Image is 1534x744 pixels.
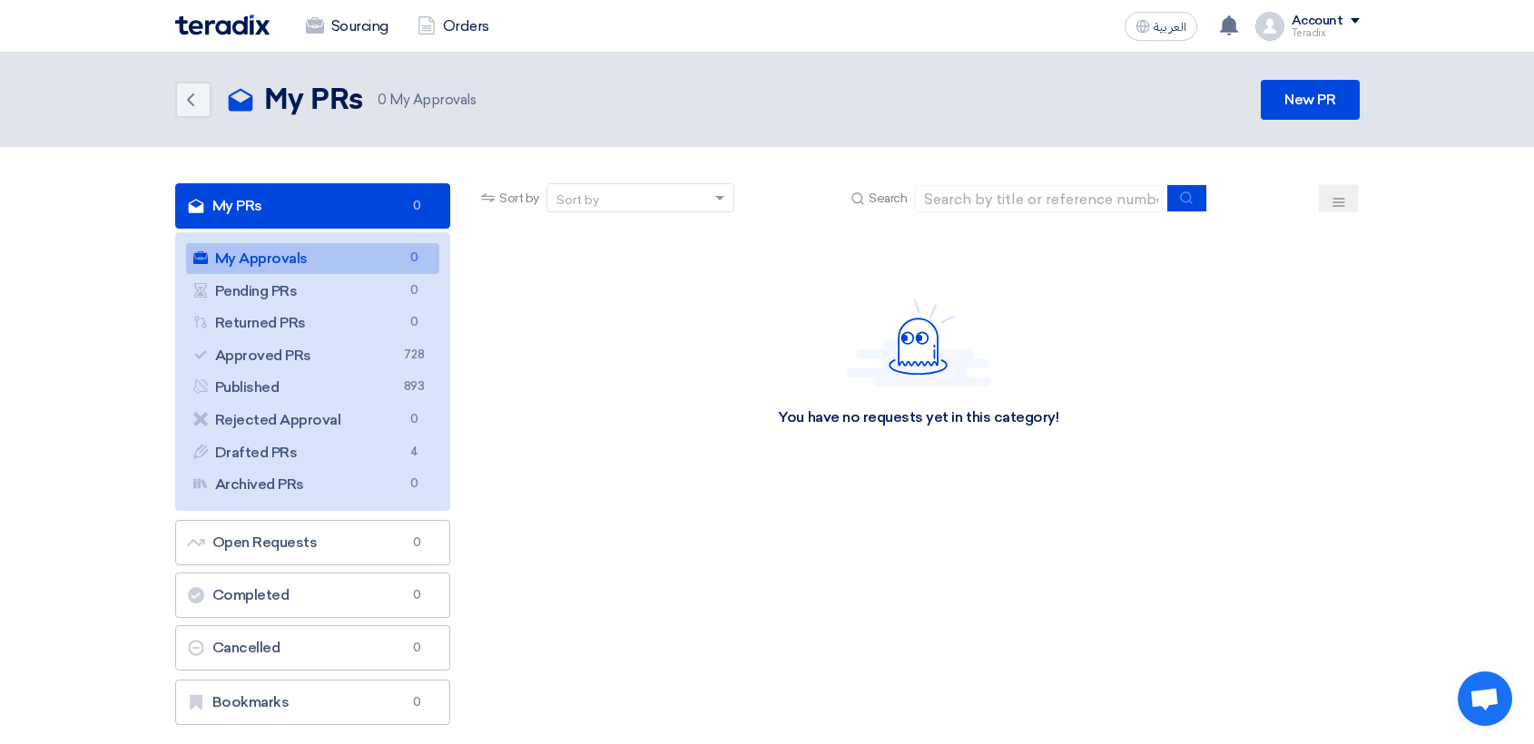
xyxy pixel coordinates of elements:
[175,573,451,618] a: Completed0
[403,346,425,365] span: 728
[406,639,428,657] span: 0
[403,281,425,300] span: 0
[291,6,403,46] a: Sourcing
[186,276,440,307] a: Pending PRs
[175,15,270,35] img: Teradix logo
[175,520,451,565] a: Open Requests0
[175,183,451,229] a: My PRs0
[186,437,440,468] a: Drafted PRs
[1261,80,1359,120] a: New PR
[186,469,440,500] a: Archived PRs
[264,83,363,119] h2: My PRs
[186,308,440,338] a: Returned PRs
[914,185,1168,212] input: Search by title or reference number
[846,299,991,387] img: Hello
[186,405,440,436] a: Rejected Approval
[403,6,504,46] a: Orders
[1255,12,1284,41] img: profile_test.png
[869,189,907,208] span: Search
[778,408,1058,427] div: You have no requests yet in this category!
[403,475,425,494] span: 0
[556,191,599,210] div: Sort by
[1292,14,1343,29] div: Account
[175,625,451,671] a: Cancelled0
[1458,671,1512,726] div: Open chat
[499,189,539,208] span: Sort by
[186,372,440,403] a: Published
[378,92,387,108] span: 0
[186,340,440,371] a: Approved PRs
[1125,12,1197,41] button: العربية
[403,249,425,268] span: 0
[406,534,428,552] span: 0
[403,410,425,429] span: 0
[403,313,425,332] span: 0
[406,693,428,711] span: 0
[186,243,440,274] a: My Approvals
[406,197,428,215] span: 0
[175,680,451,725] a: Bookmarks0
[1154,21,1186,34] span: العربية
[406,586,428,604] span: 0
[1292,28,1360,38] div: Teradix
[403,443,425,462] span: 4
[403,377,425,396] span: 893
[378,90,477,111] span: My Approvals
